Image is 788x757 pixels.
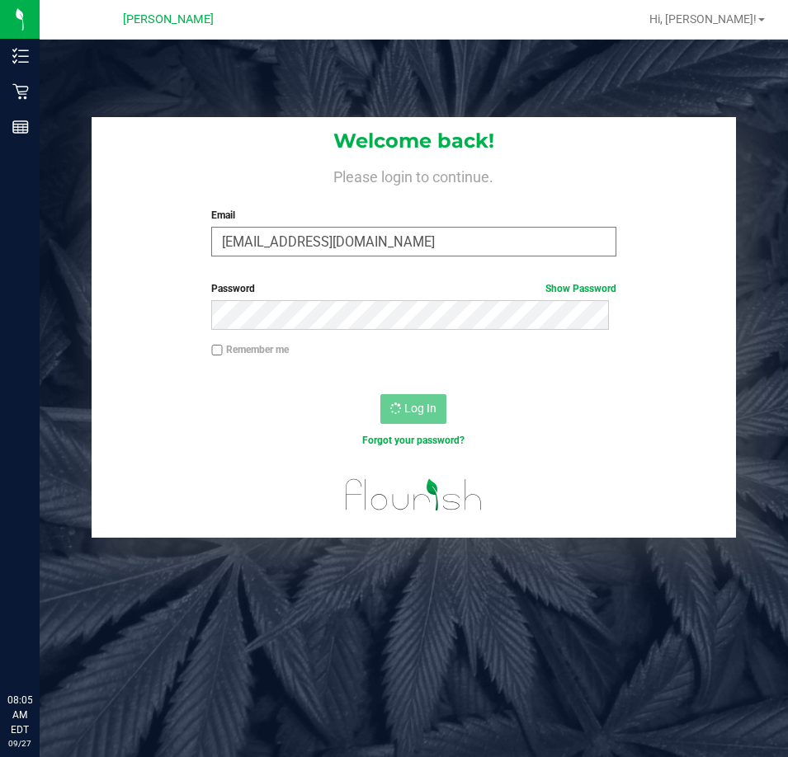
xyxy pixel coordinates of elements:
h1: Welcome back! [92,130,736,152]
a: Show Password [545,283,616,294]
input: Remember me [211,345,223,356]
span: Log In [404,402,436,415]
h4: Please login to continue. [92,165,736,185]
p: 08:05 AM EDT [7,693,32,737]
span: Password [211,283,255,294]
label: Remember me [211,342,289,357]
inline-svg: Inventory [12,48,29,64]
p: 09/27 [7,737,32,750]
span: Hi, [PERSON_NAME]! [649,12,757,26]
a: Forgot your password? [362,435,465,446]
inline-svg: Retail [12,83,29,100]
button: Log In [380,394,446,424]
label: Email [211,208,616,223]
img: flourish_logo.svg [333,465,494,524]
inline-svg: Reports [12,119,29,135]
span: [PERSON_NAME] [123,12,214,26]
